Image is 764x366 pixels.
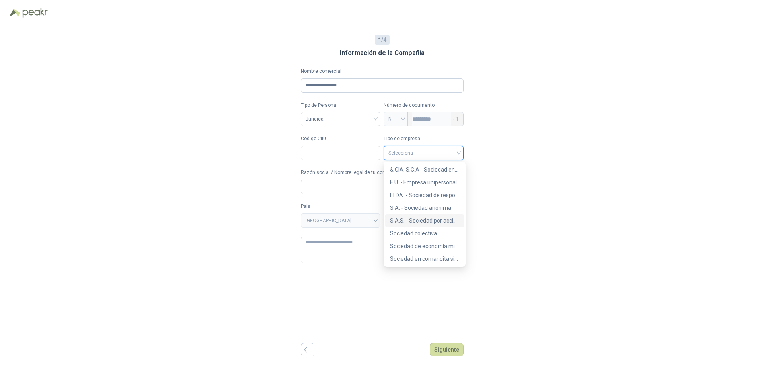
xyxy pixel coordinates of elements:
[390,191,459,200] div: LTDA. - Sociedad de responsabilidad limitada
[385,163,464,176] div: & CIA. S.C.A - Sociedad en comandita por acciones
[388,113,403,125] span: NIT
[390,178,459,187] div: E.U. - Empresa unipersonal
[385,189,464,202] div: LTDA. - Sociedad de responsabilidad limitada
[301,169,464,176] label: Razón social / Nombre legal de tu compañía
[390,254,459,263] div: Sociedad en comandita simple
[384,102,464,109] p: Número de documento
[385,252,464,265] div: Sociedad en comandita simple
[385,214,464,227] div: S.A.S. - Sociedad por acciones simplificada
[306,215,376,227] span: COLOMBIA
[306,113,376,125] span: Jurídica
[301,102,381,109] label: Tipo de Persona
[452,112,459,126] span: - 1
[10,9,21,17] img: Logo
[390,242,459,251] div: Sociedad de economía mixta
[390,204,459,212] div: S.A. - Sociedad anónima
[390,229,459,238] div: Sociedad colectiva
[22,8,48,18] img: Peakr
[385,227,464,240] div: Sociedad colectiva
[385,176,464,189] div: E.U. - Empresa unipersonal
[384,135,464,143] label: Tipo de empresa
[378,35,386,44] span: / 4
[390,165,459,174] div: & CIA. S.C.A - Sociedad en comandita por acciones
[301,68,464,75] label: Nombre comercial
[378,37,381,43] b: 1
[301,135,381,143] label: Código CIIU
[385,240,464,252] div: Sociedad de economía mixta
[301,203,381,210] label: Pais
[385,202,464,214] div: S.A. - Sociedad anónima
[430,343,464,356] button: Siguiente
[390,216,459,225] div: S.A.S. - Sociedad por acciones simplificada
[340,48,425,58] h3: Información de la Compañía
